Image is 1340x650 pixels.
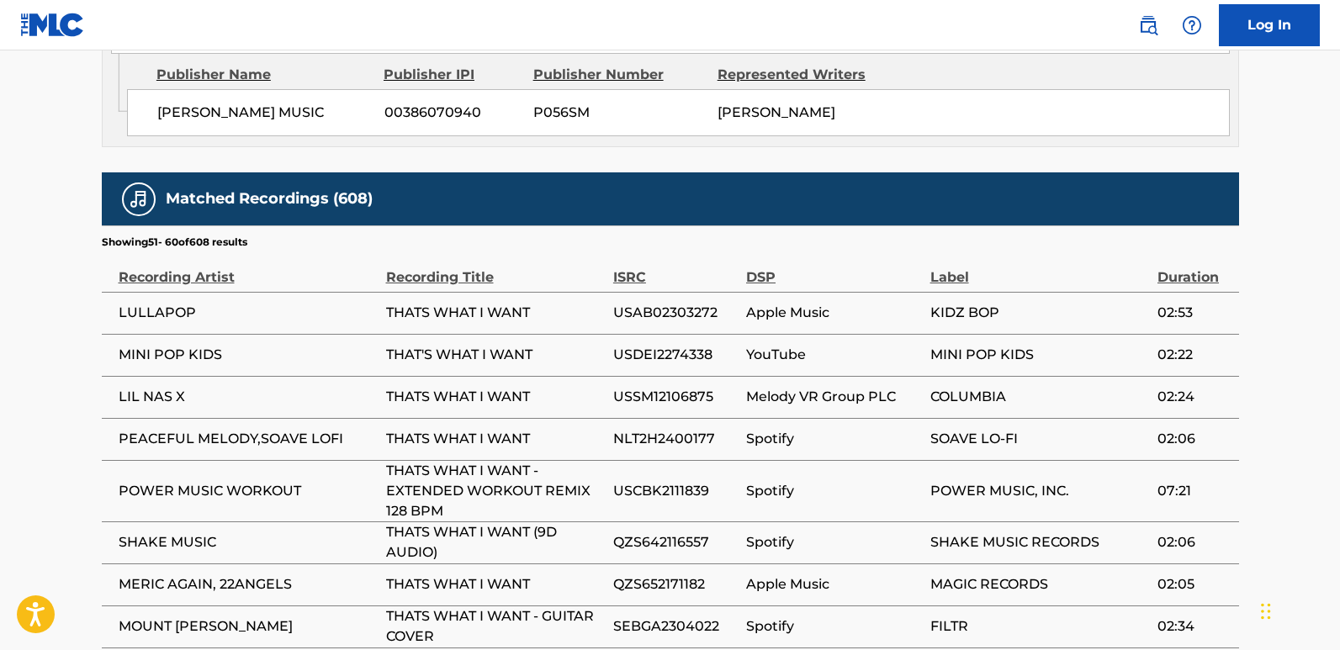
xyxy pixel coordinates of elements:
[746,574,922,595] span: Apple Music
[1256,569,1340,650] iframe: Chat Widget
[930,481,1149,501] span: POWER MUSIC, INC.
[119,303,378,323] span: LULLAPOP
[930,303,1149,323] span: KIDZ BOP
[119,429,378,449] span: PEACEFUL MELODY,SOAVE LOFI
[119,387,378,407] span: LIL NAS X
[386,522,605,563] span: THATS WHAT I WANT (9D AUDIO)
[1138,15,1158,35] img: search
[746,250,922,288] div: DSP
[166,189,373,209] h5: Matched Recordings (608)
[384,65,521,85] div: Publisher IPI
[718,65,889,85] div: Represented Writers
[930,532,1149,552] span: SHAKE MUSIC RECORDS
[746,481,922,501] span: Spotify
[386,606,605,647] span: THATS WHAT I WANT - GUITAR COVER
[746,429,922,449] span: Spotify
[386,461,605,521] span: THATS WHAT I WANT - EXTENDED WORKOUT REMIX 128 BPM
[613,616,738,637] span: SEBGA2304022
[119,532,378,552] span: SHAKE MUSIC
[386,574,605,595] span: THATS WHAT I WANT
[613,429,738,449] span: NLT2H2400177
[119,616,378,637] span: MOUNT [PERSON_NAME]
[1219,4,1320,46] a: Log In
[930,250,1149,288] div: Label
[1157,345,1231,365] span: 02:22
[384,103,521,123] span: 00386070940
[1261,586,1271,637] div: Drag
[533,103,705,123] span: P056SM
[157,103,372,123] span: [PERSON_NAME] MUSIC
[613,387,738,407] span: USSM12106875
[1157,303,1231,323] span: 02:53
[613,532,738,552] span: QZS642116557
[746,387,922,407] span: Melody VR Group PLC
[1157,616,1231,637] span: 02:34
[119,250,378,288] div: Recording Artist
[119,481,378,501] span: POWER MUSIC WORKOUT
[1182,15,1202,35] img: help
[20,13,85,37] img: MLC Logo
[386,387,605,407] span: THATS WHAT I WANT
[930,345,1149,365] span: MINI POP KIDS
[386,429,605,449] span: THATS WHAT I WANT
[386,345,605,365] span: THAT'S WHAT I WANT
[613,303,738,323] span: USAB02303272
[718,104,835,120] span: [PERSON_NAME]
[156,65,371,85] div: Publisher Name
[613,574,738,595] span: QZS652171182
[746,616,922,637] span: Spotify
[119,574,378,595] span: MERIC AGAIN, 22ANGELS
[102,235,247,250] p: Showing 51 - 60 of 608 results
[129,189,149,209] img: Matched Recordings
[1175,8,1209,42] div: Help
[386,250,605,288] div: Recording Title
[1157,250,1231,288] div: Duration
[746,345,922,365] span: YouTube
[1157,429,1231,449] span: 02:06
[533,65,705,85] div: Publisher Number
[1157,387,1231,407] span: 02:24
[746,303,922,323] span: Apple Music
[930,387,1149,407] span: COLUMBIA
[930,616,1149,637] span: FILTR
[1157,574,1231,595] span: 02:05
[1131,8,1165,42] a: Public Search
[1157,481,1231,501] span: 07:21
[1157,532,1231,552] span: 02:06
[930,574,1149,595] span: MAGIC RECORDS
[930,429,1149,449] span: SOAVE LO-FI
[613,250,738,288] div: ISRC
[386,303,605,323] span: THATS WHAT I WANT
[613,481,738,501] span: USCBK2111839
[119,345,378,365] span: MINI POP KIDS
[613,345,738,365] span: USDEI2274338
[746,532,922,552] span: Spotify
